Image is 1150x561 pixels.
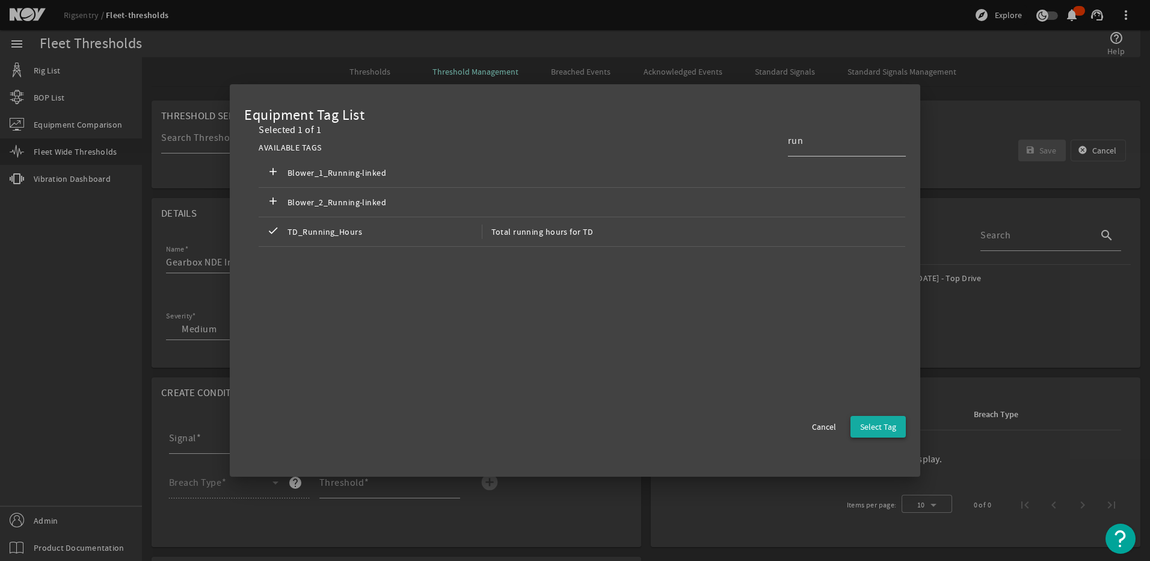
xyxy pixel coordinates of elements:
[259,140,321,155] div: AVAILABLE TAGS
[244,108,905,123] div: Equipment Tag List
[266,195,280,209] mat-icon: add
[287,195,482,209] span: Blower_2_Running-linked
[812,421,836,433] span: Cancel
[1105,524,1136,554] button: Open Resource Center
[287,225,482,239] span: TD_Running_Hours
[788,134,896,148] input: Search Tag Names
[266,166,280,180] mat-icon: add
[850,416,906,438] button: Select Tag
[860,421,896,433] span: Select Tag
[802,416,846,438] button: Cancel
[266,225,280,239] mat-icon: check
[482,225,594,239] span: Total running hours for TD
[244,123,905,137] div: Selected 1 of 1
[287,166,482,180] span: Blower_1_Running-linked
